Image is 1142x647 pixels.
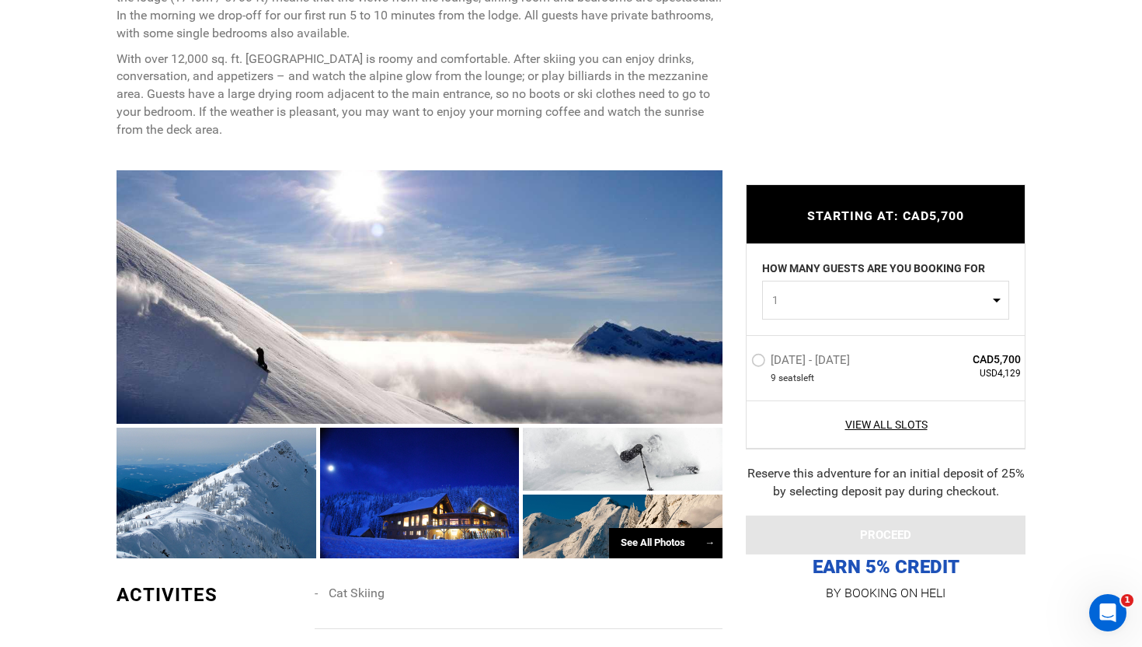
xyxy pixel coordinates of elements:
a: View All Slots [751,416,1021,432]
span: CAD5,700 [908,351,1021,366]
span: USD4,129 [908,366,1021,379]
span: 1 [772,292,989,307]
span: → [705,537,715,548]
span: 9 [771,371,776,384]
span: 1 [1121,594,1133,607]
div: ACTIVITES [117,582,303,608]
span: STARTING AT: CAD5,700 [807,208,964,223]
button: PROCEED [746,516,1025,554]
p: With over 12,000 sq. ft. [GEOGRAPHIC_DATA] is roomy and comfortable. After skiing you can enjoy d... [117,51,722,139]
span: seat left [778,371,814,384]
div: Reserve this adventure for an initial deposit of 25% by selecting deposit pay during checkout. [746,464,1025,500]
label: [DATE] - [DATE] [751,352,854,371]
label: HOW MANY GUESTS ARE YOU BOOKING FOR [762,260,985,280]
span: Cat Skiing [329,586,385,600]
button: 1 [762,280,1009,319]
iframe: Intercom live chat [1089,594,1126,631]
p: BY BOOKING ON HELI [746,582,1025,604]
div: See All Photos [609,528,722,558]
span: s [796,371,801,384]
